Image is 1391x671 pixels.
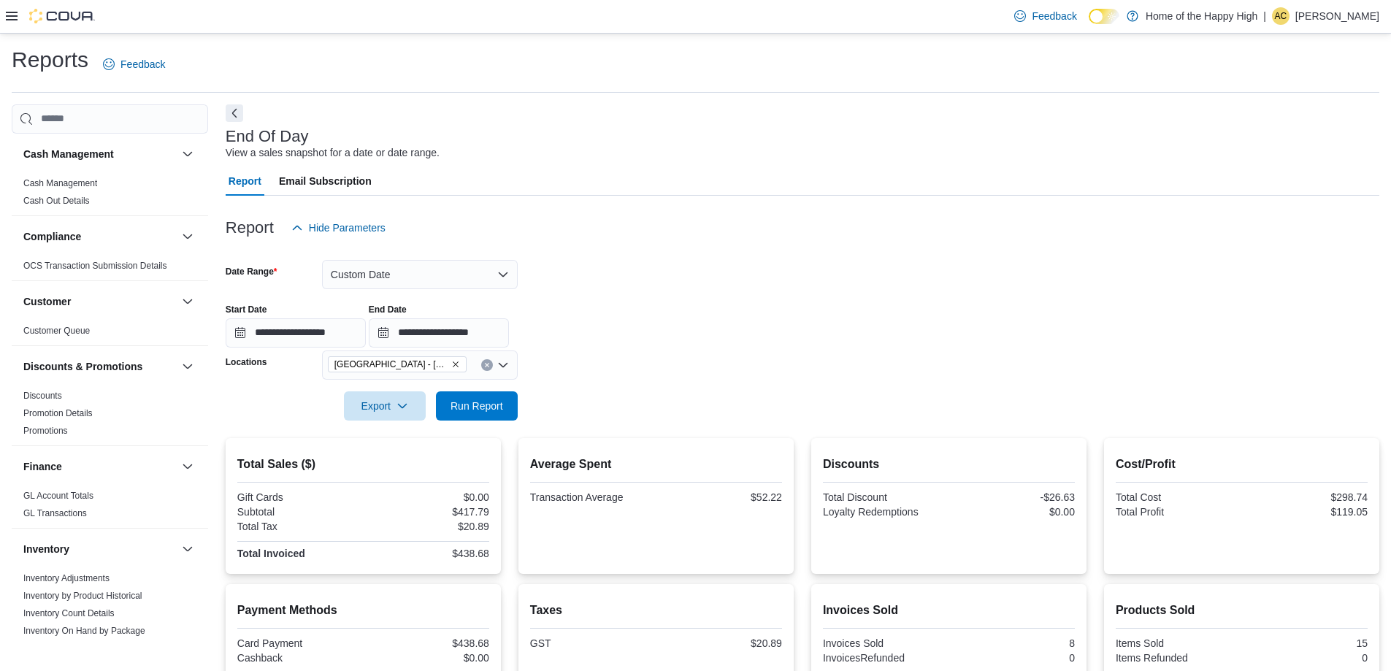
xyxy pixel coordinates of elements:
[328,356,467,372] span: Sherwood Park - Wye Road - Fire & Flower
[23,459,176,474] button: Finance
[366,652,489,664] div: $0.00
[1275,7,1287,25] span: AC
[23,261,167,271] a: OCS Transaction Submission Details
[12,387,208,445] div: Discounts & Promotions
[334,357,448,372] span: [GEOGRAPHIC_DATA] - [GEOGRAPHIC_DATA] - Fire & Flower
[309,221,386,235] span: Hide Parameters
[23,508,87,518] a: GL Transactions
[279,166,372,196] span: Email Subscription
[23,294,71,309] h3: Customer
[530,637,654,649] div: GST
[23,590,142,602] span: Inventory by Product Historical
[23,178,97,188] a: Cash Management
[23,147,176,161] button: Cash Management
[823,506,946,518] div: Loyalty Redemptions
[29,9,95,23] img: Cova
[1089,24,1089,25] span: Dark Mode
[23,542,176,556] button: Inventory
[23,326,90,336] a: Customer Queue
[12,45,88,74] h1: Reports
[23,407,93,419] span: Promotion Details
[659,637,782,649] div: $20.89
[1244,506,1368,518] div: $119.05
[23,490,93,502] span: GL Account Totals
[237,652,361,664] div: Cashback
[23,195,90,207] span: Cash Out Details
[1116,652,1239,664] div: Items Refunded
[951,506,1075,518] div: $0.00
[23,572,110,584] span: Inventory Adjustments
[823,491,946,503] div: Total Discount
[23,294,176,309] button: Customer
[1244,652,1368,664] div: 0
[226,145,440,161] div: View a sales snapshot for a date or date range.
[366,491,489,503] div: $0.00
[1089,9,1119,24] input: Dark Mode
[951,491,1075,503] div: -$26.63
[23,325,90,337] span: Customer Queue
[451,360,460,369] button: Remove Sherwood Park - Wye Road - Fire & Flower from selection in this group
[237,602,489,619] h2: Payment Methods
[530,602,782,619] h2: Taxes
[226,128,309,145] h3: End Of Day
[322,260,518,289] button: Custom Date
[179,458,196,475] button: Finance
[23,260,167,272] span: OCS Transaction Submission Details
[436,391,518,421] button: Run Report
[23,425,68,437] span: Promotions
[12,487,208,528] div: Finance
[226,219,274,237] h3: Report
[481,359,493,371] button: Clear input
[369,318,509,348] input: Press the down key to open a popover containing a calendar.
[1244,491,1368,503] div: $298.74
[23,625,145,637] span: Inventory On Hand by Package
[1295,7,1379,25] p: [PERSON_NAME]
[530,456,782,473] h2: Average Spent
[366,521,489,532] div: $20.89
[1032,9,1076,23] span: Feedback
[23,408,93,418] a: Promotion Details
[237,456,489,473] h2: Total Sales ($)
[12,257,208,280] div: Compliance
[179,145,196,163] button: Cash Management
[23,391,62,401] a: Discounts
[23,607,115,619] span: Inventory Count Details
[23,229,176,244] button: Compliance
[23,229,81,244] h3: Compliance
[497,359,509,371] button: Open list of options
[23,491,93,501] a: GL Account Totals
[179,293,196,310] button: Customer
[951,637,1075,649] div: 8
[23,426,68,436] a: Promotions
[23,507,87,519] span: GL Transactions
[1116,637,1239,649] div: Items Sold
[823,652,946,664] div: InvoicesRefunded
[1272,7,1290,25] div: Allan Cawthorne
[366,506,489,518] div: $417.79
[229,166,261,196] span: Report
[97,50,171,79] a: Feedback
[23,608,115,618] a: Inventory Count Details
[366,637,489,649] div: $438.68
[237,506,361,518] div: Subtotal
[23,359,176,374] button: Discounts & Promotions
[226,318,366,348] input: Press the down key to open a popover containing a calendar.
[344,391,426,421] button: Export
[1244,637,1368,649] div: 15
[23,147,114,161] h3: Cash Management
[23,573,110,583] a: Inventory Adjustments
[23,459,62,474] h3: Finance
[823,637,946,649] div: Invoices Sold
[179,540,196,558] button: Inventory
[1116,456,1368,473] h2: Cost/Profit
[366,548,489,559] div: $438.68
[226,304,267,315] label: Start Date
[1116,506,1239,518] div: Total Profit
[237,637,361,649] div: Card Payment
[179,358,196,375] button: Discounts & Promotions
[1116,602,1368,619] h2: Products Sold
[12,175,208,215] div: Cash Management
[237,548,305,559] strong: Total Invoiced
[12,322,208,345] div: Customer
[23,542,69,556] h3: Inventory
